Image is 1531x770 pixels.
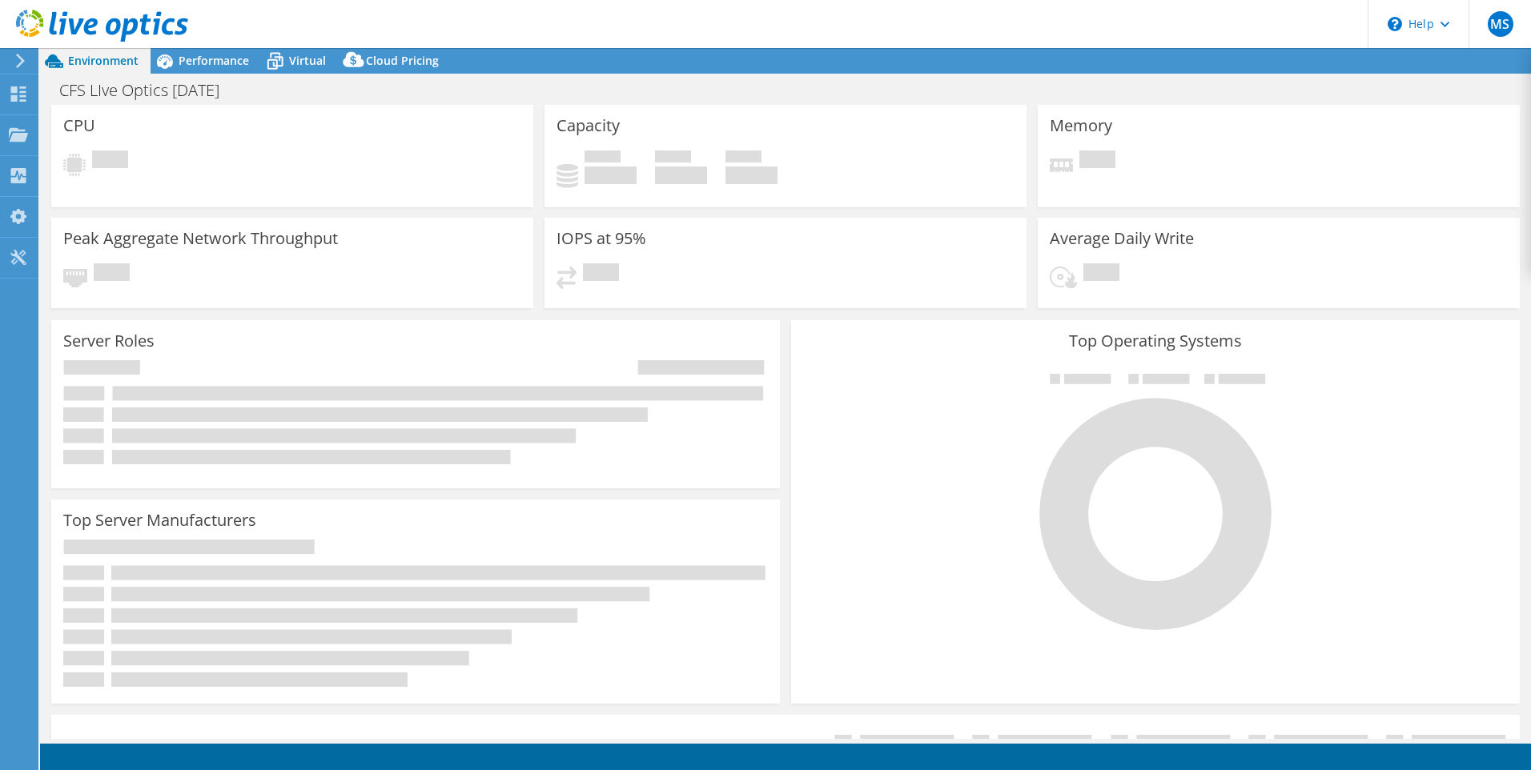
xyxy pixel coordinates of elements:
[52,82,244,99] h1: CFS LIve Optics [DATE]
[63,511,256,529] h3: Top Server Manufacturers
[655,166,707,184] h4: 0 GiB
[585,150,621,166] span: Used
[1050,230,1194,247] h3: Average Daily Write
[289,53,326,68] span: Virtual
[585,166,637,184] h4: 0 GiB
[557,230,646,247] h3: IOPS at 95%
[63,117,95,134] h3: CPU
[1488,11,1513,37] span: MS
[1083,263,1119,285] span: Pending
[725,166,778,184] h4: 0 GiB
[94,263,130,285] span: Pending
[557,117,620,134] h3: Capacity
[1050,117,1112,134] h3: Memory
[725,150,761,166] span: Total
[803,332,1508,350] h3: Top Operating Systems
[68,53,139,68] span: Environment
[179,53,249,68] span: Performance
[1388,17,1402,31] svg: \n
[92,150,128,172] span: Pending
[63,230,338,247] h3: Peak Aggregate Network Throughput
[1079,150,1115,172] span: Pending
[366,53,439,68] span: Cloud Pricing
[63,332,155,350] h3: Server Roles
[655,150,691,166] span: Free
[583,263,619,285] span: Pending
